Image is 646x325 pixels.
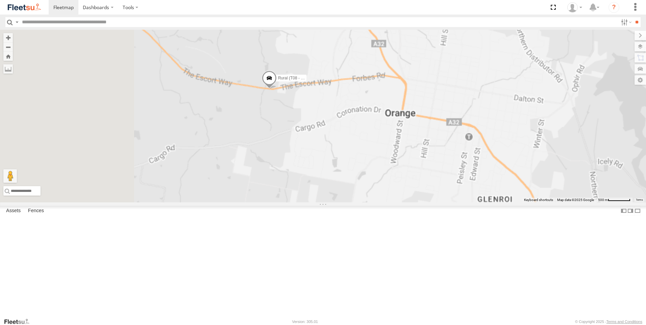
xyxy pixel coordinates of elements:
[4,318,35,325] a: Visit our Website
[618,17,633,27] label: Search Filter Options
[636,199,643,201] a: Terms
[3,52,13,61] button: Zoom Home
[634,206,641,216] label: Hide Summary Table
[3,206,24,216] label: Assets
[635,75,646,85] label: Map Settings
[608,2,619,13] i: ?
[14,17,20,27] label: Search Query
[3,169,17,183] button: Drag Pegman onto the map to open Street View
[278,76,336,80] span: Rural (T08 - [PERSON_NAME])
[25,206,47,216] label: Fences
[575,320,642,324] div: © Copyright 2025 -
[598,198,608,202] span: 500 m
[596,198,632,202] button: Map Scale: 500 m per 63 pixels
[620,206,627,216] label: Dock Summary Table to the Left
[565,2,585,12] div: Peter Groves
[292,320,318,324] div: Version: 305.01
[524,198,553,202] button: Keyboard shortcuts
[3,42,13,52] button: Zoom out
[606,320,642,324] a: Terms and Conditions
[627,206,634,216] label: Dock Summary Table to the Right
[7,3,42,12] img: fleetsu-logo-horizontal.svg
[557,198,594,202] span: Map data ©2025 Google
[3,64,13,74] label: Measure
[3,33,13,42] button: Zoom in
